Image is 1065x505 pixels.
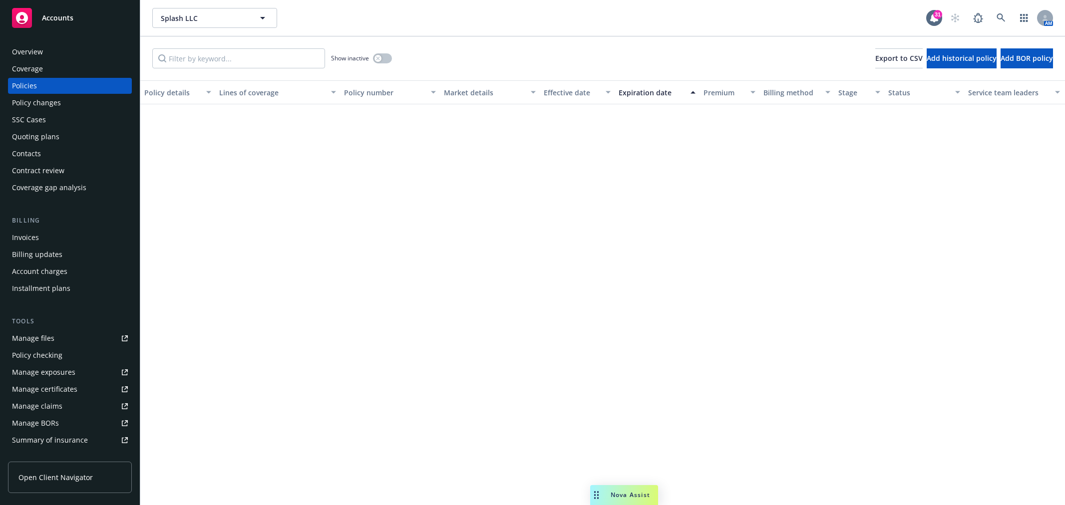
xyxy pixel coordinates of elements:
a: SSC Cases [8,112,132,128]
div: Market details [444,87,525,98]
a: Manage claims [8,398,132,414]
div: Account charges [12,263,67,279]
div: Coverage [12,61,43,77]
div: Stage [838,87,869,98]
a: Summary of insurance [8,432,132,448]
a: Contacts [8,146,132,162]
div: Tools [8,316,132,326]
div: Manage certificates [12,381,77,397]
a: Report a Bug [968,8,988,28]
button: Market details [440,80,540,104]
div: Billing updates [12,247,62,262]
a: Manage BORs [8,415,132,431]
button: Add BOR policy [1001,48,1053,68]
div: Effective date [544,87,600,98]
a: Installment plans [8,280,132,296]
div: Status [888,87,949,98]
div: Premium [704,87,744,98]
button: Billing method [759,80,834,104]
span: Open Client Navigator [18,472,93,483]
a: Start snowing [945,8,965,28]
div: Manage exposures [12,364,75,380]
a: Switch app [1014,8,1034,28]
button: Status [884,80,964,104]
span: Splash LLC [161,13,247,23]
span: Nova Assist [611,491,650,499]
div: Drag to move [590,485,603,505]
div: Manage files [12,330,54,346]
div: Policy number [344,87,425,98]
a: Overview [8,44,132,60]
div: Overview [12,44,43,60]
button: Effective date [540,80,615,104]
button: Premium [700,80,759,104]
input: Filter by keyword... [152,48,325,68]
button: Splash LLC [152,8,277,28]
button: Add historical policy [927,48,997,68]
a: Accounts [8,4,132,32]
span: Show inactive [331,54,369,62]
div: Contract review [12,163,64,179]
a: Manage files [8,330,132,346]
button: Policy number [340,80,440,104]
span: Add historical policy [927,53,997,63]
button: Nova Assist [590,485,658,505]
button: Service team leaders [964,80,1064,104]
a: Policies [8,78,132,94]
button: Stage [834,80,884,104]
div: Lines of coverage [219,87,325,98]
div: Billing [8,216,132,226]
div: Service team leaders [968,87,1049,98]
button: Policy details [140,80,215,104]
div: Expiration date [619,87,685,98]
div: Manage claims [12,398,62,414]
div: Summary of insurance [12,432,88,448]
a: Invoices [8,230,132,246]
div: Policy changes [12,95,61,111]
a: Quoting plans [8,129,132,145]
a: Manage certificates [8,381,132,397]
a: Account charges [8,263,132,279]
div: Billing method [763,87,819,98]
a: Search [991,8,1011,28]
div: SSC Cases [12,112,46,128]
a: Coverage [8,61,132,77]
button: Expiration date [615,80,700,104]
span: Export to CSV [875,53,923,63]
div: Policies [12,78,37,94]
a: Coverage gap analysis [8,180,132,196]
div: Coverage gap analysis [12,180,86,196]
button: Lines of coverage [215,80,340,104]
a: Manage exposures [8,364,132,380]
span: Accounts [42,14,73,22]
div: Manage BORs [12,415,59,431]
button: Export to CSV [875,48,923,68]
a: Contract review [8,163,132,179]
a: Billing updates [8,247,132,262]
a: Policy checking [8,347,132,363]
div: Contacts [12,146,41,162]
span: Add BOR policy [1001,53,1053,63]
div: Policy checking [12,347,62,363]
div: Installment plans [12,280,70,296]
div: 31 [933,10,942,19]
a: Policy changes [8,95,132,111]
div: Policy details [144,87,200,98]
div: Quoting plans [12,129,59,145]
div: Invoices [12,230,39,246]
